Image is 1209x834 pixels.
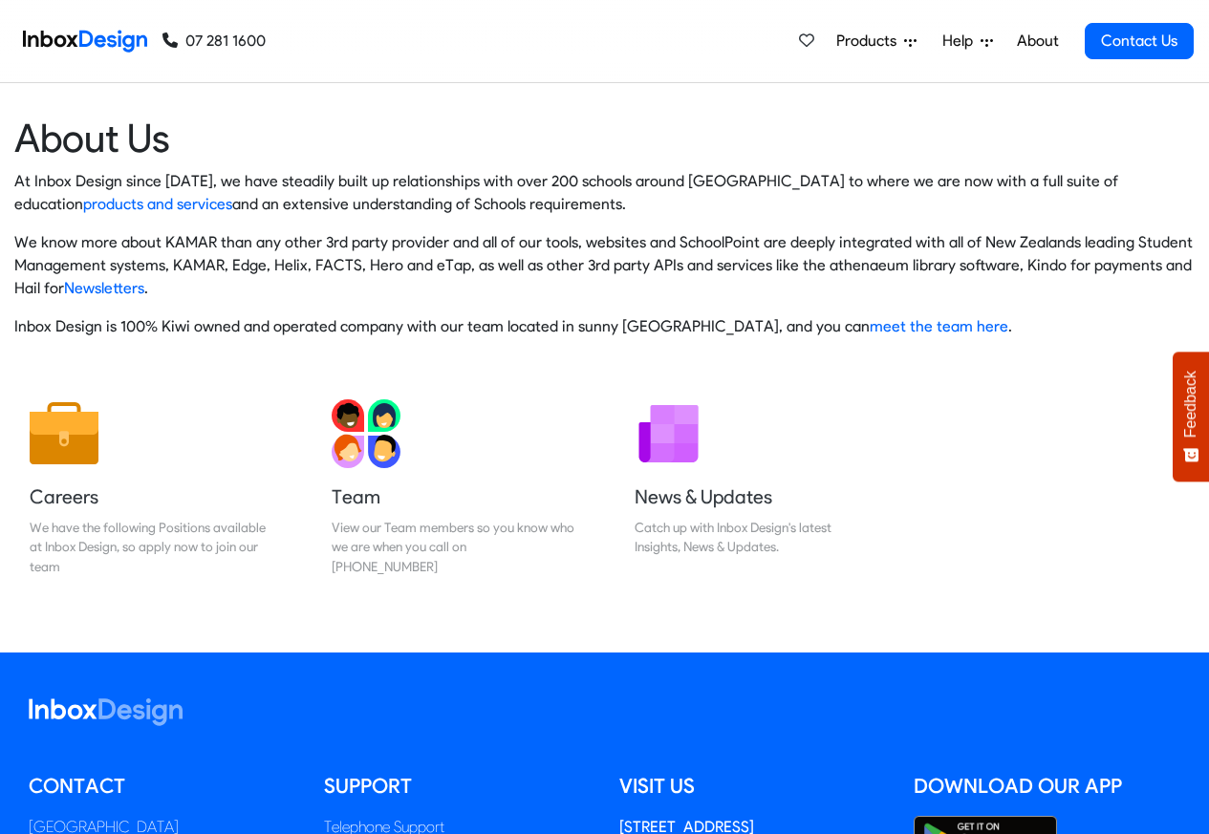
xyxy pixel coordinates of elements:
a: Newsletters [64,279,144,297]
div: Catch up with Inbox Design's latest Insights, News & Updates. [635,518,877,557]
button: Feedback - Show survey [1173,352,1209,481]
a: meet the team here [870,317,1008,335]
h5: News & Updates [635,483,877,510]
span: Feedback [1182,371,1199,438]
a: products and services [83,195,232,213]
div: View our Team members so you know who we are when you call on [PHONE_NUMBER] [332,518,574,576]
a: Help [935,22,1001,60]
img: 2022_01_13_icon_team.svg [332,399,400,468]
span: Help [942,30,981,53]
a: About [1011,22,1064,60]
img: 2022_01_13_icon_job.svg [30,399,98,468]
a: Contact Us [1085,23,1194,59]
div: We have the following Positions available at Inbox Design, so apply now to join our team [30,518,272,576]
img: logo_inboxdesign_white.svg [29,698,183,726]
h5: Support [324,772,591,801]
p: Inbox Design is 100% Kiwi owned and operated company with our team located in sunny [GEOGRAPHIC_D... [14,315,1195,338]
h5: Careers [30,483,272,510]
h5: Contact [29,772,295,801]
heading: About Us [14,114,1195,162]
h5: Team [332,483,574,510]
h5: Download our App [914,772,1180,801]
a: 07 281 1600 [162,30,266,53]
a: Careers We have the following Positions available at Inbox Design, so apply now to join our team [14,384,288,591]
span: Products [836,30,904,53]
h5: Visit us [619,772,886,801]
p: We know more about KAMAR than any other 3rd party provider and all of our tools, websites and Sch... [14,231,1195,300]
a: News & Updates Catch up with Inbox Design's latest Insights, News & Updates. [619,384,893,591]
a: Team View our Team members so you know who we are when you call on [PHONE_NUMBER] [316,384,590,591]
a: Products [829,22,924,60]
img: 2022_01_12_icon_newsletter.svg [635,399,703,468]
p: At Inbox Design since [DATE], we have steadily built up relationships with over 200 schools aroun... [14,170,1195,216]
